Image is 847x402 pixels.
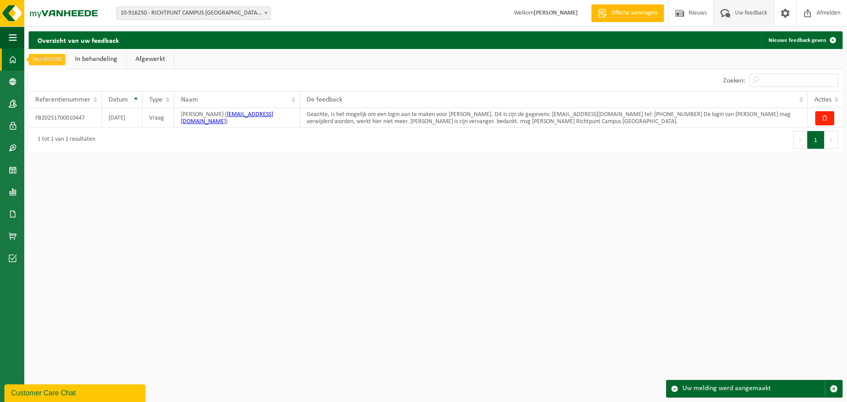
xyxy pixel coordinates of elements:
h2: Overzicht van uw feedback [29,31,128,49]
span: 10-916250 - RICHTPUNT CAMPUS GENT OPHAALPUNT 1 - ABDIS 1 - GENT [117,7,270,19]
span: Type [149,96,162,103]
span: 10-916250 - RICHTPUNT CAMPUS GENT OPHAALPUNT 1 - ABDIS 1 - GENT [116,7,271,20]
button: Previous [793,131,807,149]
td: [PERSON_NAME] ( ) [174,108,300,128]
a: Offerte aanvragen [591,4,664,22]
span: De feedback [307,96,342,103]
span: Referentienummer [35,96,90,103]
span: Acties [814,96,832,103]
div: Uw melding werd aangemaakt [682,380,825,397]
span: Offerte aanvragen [609,9,660,18]
div: 1 tot 1 van 1 resultaten [33,132,95,148]
label: Zoeken: [723,77,745,84]
td: FB20251700010447 [29,108,102,128]
button: 1 [807,131,825,149]
a: Nieuw [29,49,66,69]
td: Vraag [142,108,174,128]
td: [DATE] [102,108,142,128]
a: [EMAIL_ADDRESS][DOMAIN_NAME] [181,111,273,125]
span: Datum [109,96,128,103]
span: Naam [181,96,198,103]
a: In behandeling [66,49,126,69]
iframe: chat widget [4,383,147,402]
a: Nieuwe feedback geven [761,31,842,49]
button: Next [825,131,838,149]
a: Afgewerkt [127,49,174,69]
strong: [PERSON_NAME] [534,10,578,16]
td: Geachte, Is het mogelijk om een login aan te maken voor [PERSON_NAME]. Dit is zijn de gegevens: [... [300,108,808,128]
